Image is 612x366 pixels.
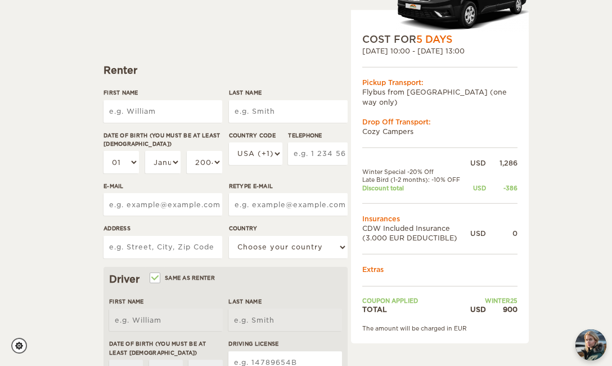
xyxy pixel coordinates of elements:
input: e.g. Street, City, Zip Code [103,236,222,258]
input: e.g. Smith [228,309,342,331]
div: Pickup Transport: [362,78,517,87]
div: [DATE] 10:00 - [DATE] 13:00 [362,46,517,56]
div: 0 [486,229,517,238]
td: Late Bird (1-2 months): -10% OFF [362,176,470,184]
label: E-mail [103,182,222,190]
button: chat-button [575,329,606,360]
input: e.g. example@example.com [229,193,348,216]
label: Retype E-mail [229,182,348,190]
div: Drop Off Transport: [362,117,517,127]
input: e.g. William [103,100,222,123]
label: Same as renter [151,273,215,283]
td: WINTER25 [470,296,517,304]
label: Last Name [228,297,342,306]
div: The amount will be charged in EUR [362,324,517,332]
td: Cozy Campers [362,127,517,136]
td: Discount total [362,184,470,192]
td: Winter Special -20% Off [362,168,470,176]
input: e.g. Smith [229,100,348,123]
label: Date of birth (You must be at least [DEMOGRAPHIC_DATA]) [103,131,222,149]
img: Freyja at Cozy Campers [575,329,606,360]
td: Flybus from [GEOGRAPHIC_DATA] (one way only) [362,87,517,106]
div: -386 [486,184,517,192]
input: e.g. William [109,309,223,331]
input: e.g. example@example.com [103,193,222,216]
div: USD [470,158,486,168]
td: Coupon applied [362,296,470,304]
label: First Name [109,297,223,306]
label: Country Code [229,131,282,140]
td: Extras [362,265,517,274]
label: First Name [103,88,222,97]
label: Address [103,224,222,233]
div: Renter [103,64,348,77]
td: TOTAL [362,305,470,314]
div: Driver [109,273,342,286]
div: 1,286 [486,158,517,168]
input: e.g. 1 234 567 890 [288,142,348,165]
div: 900 [486,305,517,314]
a: Cookie settings [11,338,34,354]
label: Date of birth (You must be at least [DEMOGRAPHIC_DATA]) [109,340,223,357]
label: Driving License [228,340,342,348]
label: Country [229,224,348,233]
td: CDW Included Insurance (3.000 EUR DEDUCTIBLE) [362,224,470,243]
td: Insurances [362,214,517,224]
label: Last Name [229,88,348,97]
div: USD [470,229,486,238]
label: Telephone [288,131,348,140]
div: USD [470,184,486,192]
input: Same as renter [151,275,158,283]
span: 5 Days [416,34,452,45]
div: COST FOR [362,33,517,46]
div: USD [470,305,486,314]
